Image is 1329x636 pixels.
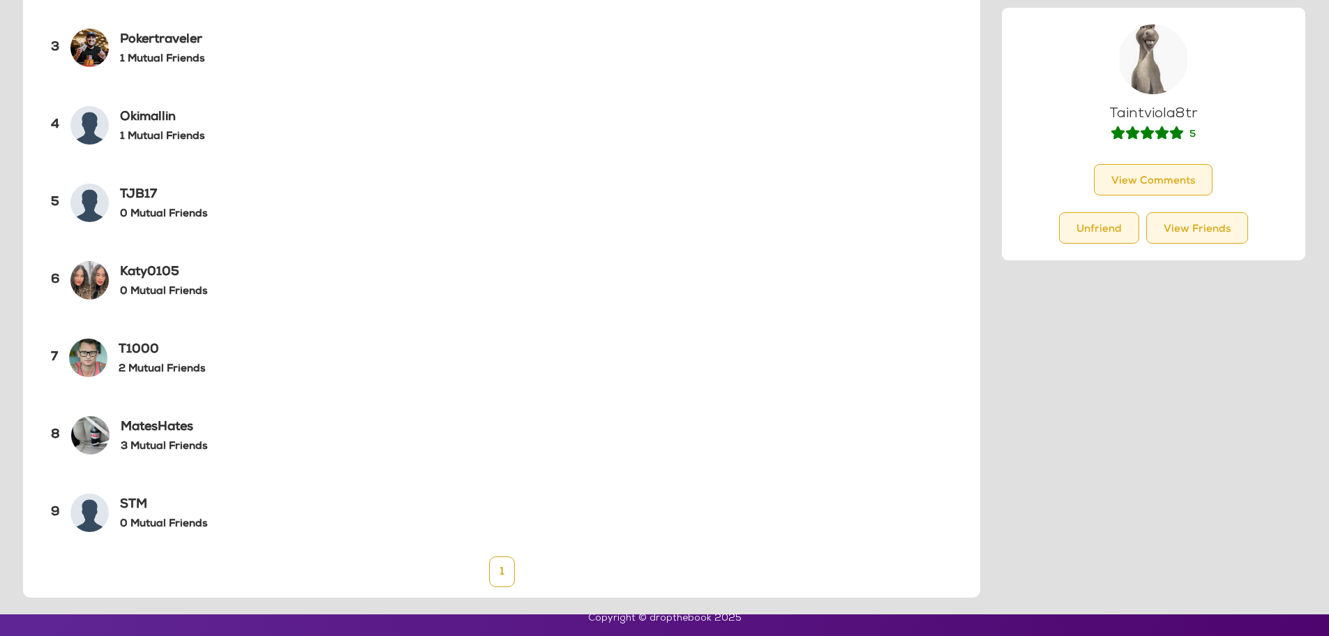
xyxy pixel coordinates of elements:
[120,110,204,126] h6: Okimallin
[120,265,207,281] h6: Katy0105
[1189,128,1196,142] label: 5
[70,261,109,299] img: Profile Image
[51,195,59,211] h6: 5
[119,363,205,376] h6: 2 Mutual Friends
[120,33,204,48] h6: Pokertraveler
[1094,164,1212,195] button: View Comments
[70,184,109,222] img: Profile Image
[1019,105,1289,122] h5: Taintviola8tr
[120,208,207,221] h6: 0 Mutual Friends
[51,350,58,366] h6: 7
[120,131,204,143] h6: 1 Mutual Friends
[70,494,109,532] img: Profile Image
[51,428,60,443] h6: 8
[121,441,207,453] h6: 3 Mutual Friends
[120,53,204,66] h6: 1 Mutual Friends
[70,106,109,145] img: Profile Image
[120,188,207,203] h6: TJB17
[1118,24,1188,94] img: Profile Picture
[51,118,59,133] h6: 4
[1146,212,1248,244] button: View Friends
[1059,212,1139,244] button: Unfriend
[120,286,207,298] h6: 0 Mutual Friends
[51,505,59,521] h6: 9
[489,556,515,587] a: 1
[121,420,207,436] h6: MatesHates
[70,29,109,67] img: Profile Image
[120,518,207,531] h6: 0 Mutual Friends
[51,273,59,288] h6: 6
[119,343,205,358] h6: T1000
[51,40,59,56] h6: 3
[120,498,207,513] h6: STM
[71,416,110,454] img: Profile Image
[69,339,107,377] img: Profile Image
